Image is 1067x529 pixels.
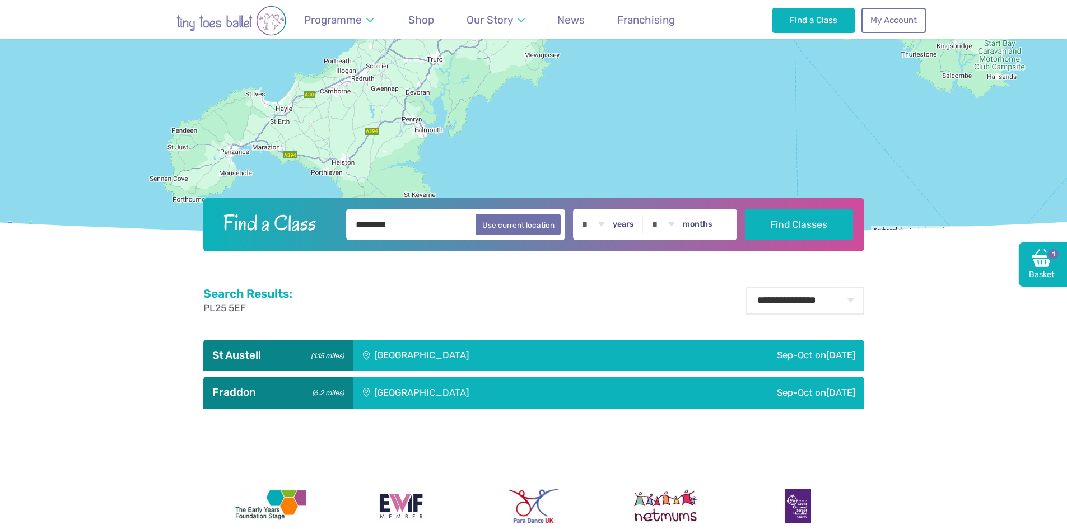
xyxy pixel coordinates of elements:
[552,7,590,33] a: News
[476,214,561,235] button: Use current location
[1046,247,1060,261] span: 1
[299,7,379,33] a: Programme
[1019,242,1067,287] a: Basket1
[142,6,321,36] img: tiny toes ballet
[353,377,642,408] div: [GEOGRAPHIC_DATA]
[3,219,40,234] a: Open this area in Google Maps (opens a new window)
[826,387,855,398] span: [DATE]
[375,489,428,523] img: Encouraging Women Into Franchising
[772,8,855,32] a: Find a Class
[612,7,681,33] a: Franchising
[467,13,513,26] span: Our Story
[353,340,642,371] div: [GEOGRAPHIC_DATA]
[408,13,434,26] span: Shop
[3,219,40,234] img: Google
[232,489,306,523] img: The Early Years Foundation Stage
[304,13,362,26] span: Programme
[214,209,338,237] h2: Find a Class
[617,13,675,26] span: Franchising
[861,8,925,32] a: My Account
[642,340,864,371] div: Sep-Oct on
[212,349,344,362] h3: St Austell
[557,13,585,26] span: News
[509,489,557,523] img: Para Dance UK
[203,287,292,301] h2: Search Results:
[826,349,855,361] span: [DATE]
[683,219,712,230] label: months
[745,209,853,240] button: Find Classes
[461,7,530,33] a: Our Story
[613,219,634,230] label: years
[212,386,344,399] h3: Fraddon
[403,7,440,33] a: Shop
[642,377,864,408] div: Sep-Oct on
[203,301,292,315] p: PL25 5EF
[307,349,343,361] small: (1.15 miles)
[308,386,343,397] small: (6.2 miles)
